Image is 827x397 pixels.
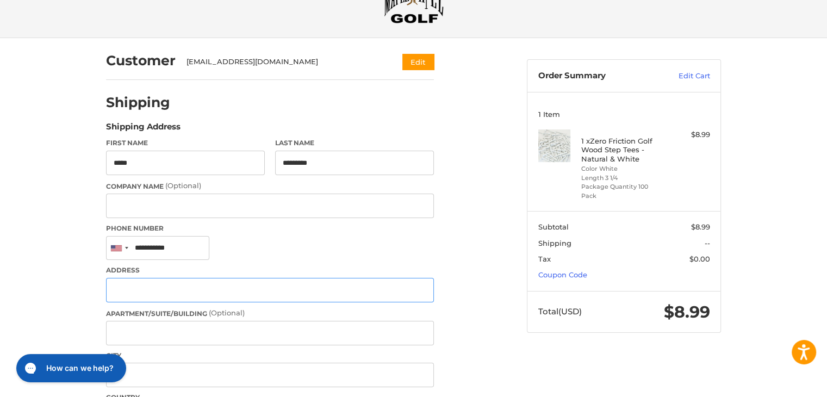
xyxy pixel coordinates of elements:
[705,239,710,247] span: --
[209,308,245,317] small: (Optional)
[275,138,434,148] label: Last Name
[581,164,664,173] li: Color White
[655,71,710,82] a: Edit Cart
[107,237,132,260] div: United States: +1
[106,121,181,138] legend: Shipping Address
[106,52,176,69] h2: Customer
[737,368,827,397] iframe: Google Customer Reviews
[106,224,434,233] label: Phone Number
[538,270,587,279] a: Coupon Code
[581,137,664,163] h4: 1 x Zero Friction Golf Wood Step Tees - Natural & White
[106,94,170,111] h2: Shipping
[165,181,201,190] small: (Optional)
[538,110,710,119] h3: 1 Item
[106,138,265,148] label: First Name
[11,350,129,386] iframe: Gorgias live chat messenger
[581,182,664,200] li: Package Quantity 100 Pack
[667,129,710,140] div: $8.99
[106,308,434,319] label: Apartment/Suite/Building
[538,306,582,317] span: Total (USD)
[106,351,434,361] label: City
[106,265,434,275] label: Address
[689,255,710,263] span: $0.00
[186,57,382,67] div: [EMAIL_ADDRESS][DOMAIN_NAME]
[402,54,434,70] button: Edit
[538,222,569,231] span: Subtotal
[581,173,664,183] li: Length 3 1/4
[664,302,710,322] span: $8.99
[691,222,710,231] span: $8.99
[538,71,655,82] h3: Order Summary
[538,255,551,263] span: Tax
[538,239,571,247] span: Shipping
[106,181,434,191] label: Company Name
